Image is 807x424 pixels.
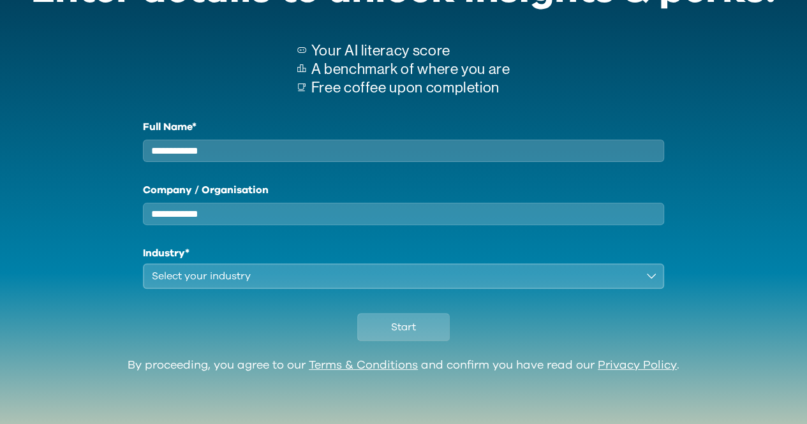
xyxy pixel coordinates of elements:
[311,41,510,60] p: Your AI literacy score
[391,319,416,335] span: Start
[143,263,665,289] button: Select your industry
[143,182,665,198] label: Company / Organisation
[128,359,679,373] div: By proceeding, you agree to our and confirm you have read our .
[598,360,677,371] a: Privacy Policy
[357,313,450,341] button: Start
[143,119,665,135] label: Full Name*
[143,245,665,261] h1: Industry*
[311,78,510,97] p: Free coffee upon completion
[309,360,418,371] a: Terms & Conditions
[311,60,510,78] p: A benchmark of where you are
[152,268,638,284] div: Select your industry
